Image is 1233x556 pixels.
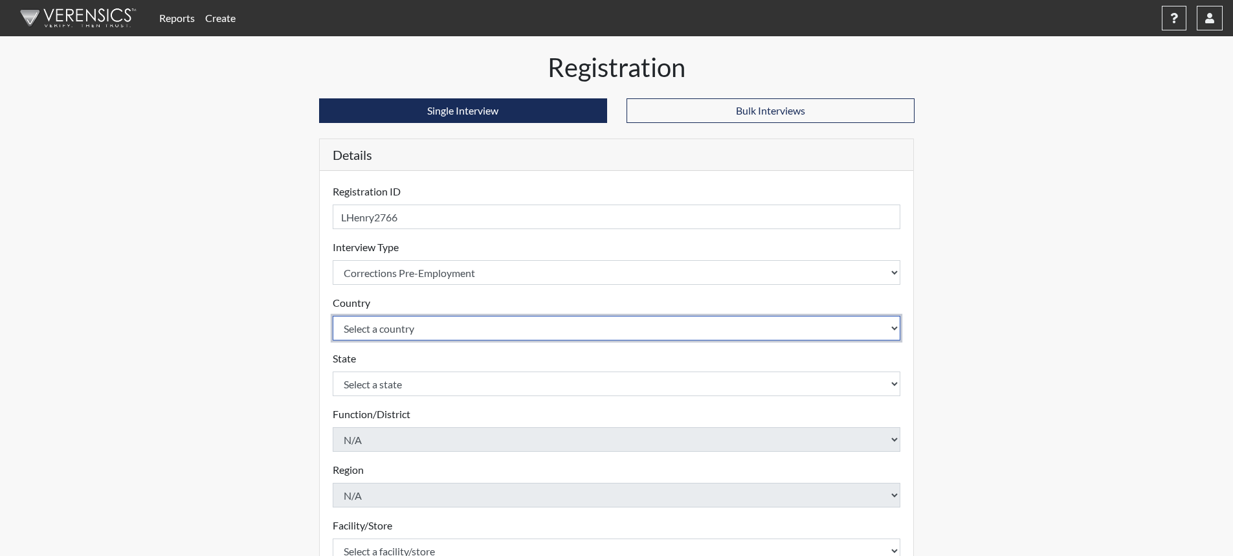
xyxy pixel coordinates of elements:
label: Registration ID [333,184,401,199]
button: Single Interview [319,98,607,123]
label: Function/District [333,406,410,422]
label: State [333,351,356,366]
button: Bulk Interviews [627,98,915,123]
h1: Registration [319,52,915,83]
a: Create [200,5,241,31]
label: Region [333,462,364,478]
label: Facility/Store [333,518,392,533]
label: Country [333,295,370,311]
input: Insert a Registration ID, which needs to be a unique alphanumeric value for each interviewee [333,205,901,229]
a: Reports [154,5,200,31]
h5: Details [320,139,914,171]
label: Interview Type [333,239,399,255]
